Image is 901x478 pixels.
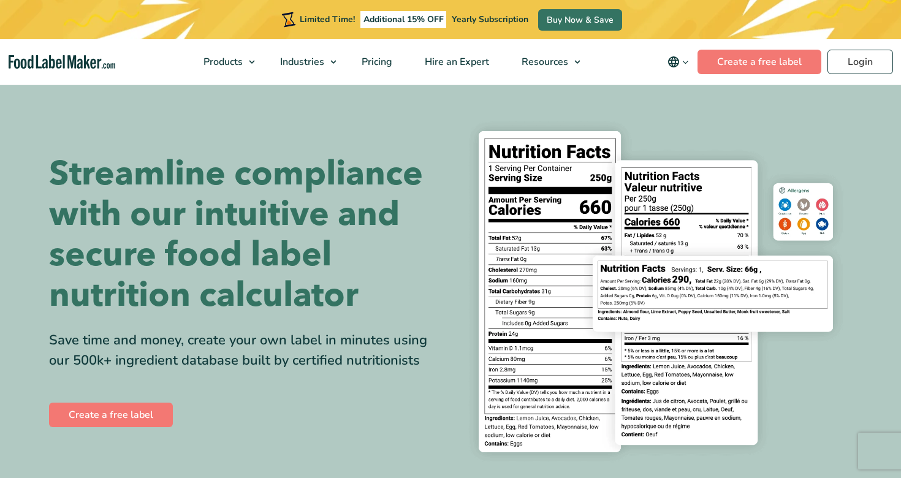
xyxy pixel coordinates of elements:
span: Hire an Expert [421,55,490,69]
span: Limited Time! [300,13,355,25]
h1: Streamline compliance with our intuitive and secure food label nutrition calculator [49,154,441,316]
span: Industries [276,55,325,69]
a: Create a free label [698,50,821,74]
a: Hire an Expert [409,39,503,85]
span: Additional 15% OFF [360,11,447,28]
a: Resources [506,39,587,85]
span: Resources [518,55,569,69]
a: Industries [264,39,343,85]
div: Save time and money, create your own label in minutes using our 500k+ ingredient database built b... [49,330,441,371]
a: Create a free label [49,403,173,427]
a: Buy Now & Save [538,9,622,31]
a: Products [188,39,261,85]
span: Yearly Subscription [452,13,528,25]
span: Pricing [358,55,393,69]
a: Login [827,50,893,74]
span: Products [200,55,244,69]
a: Pricing [346,39,406,85]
